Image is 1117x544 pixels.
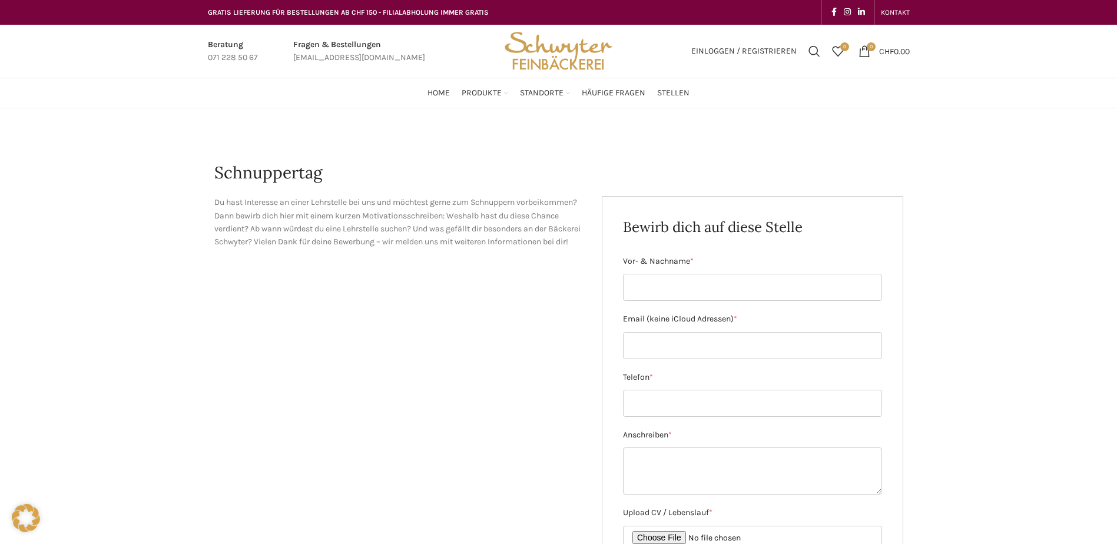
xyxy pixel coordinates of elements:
span: Produkte [462,88,502,99]
a: Häufige Fragen [582,81,645,105]
span: GRATIS LIEFERUNG FÜR BESTELLUNGEN AB CHF 150 - FILIALABHOLUNG IMMER GRATIS [208,8,489,16]
span: Stellen [657,88,690,99]
span: 0 [867,42,876,51]
label: Telefon [623,371,882,384]
span: KONTAKT [881,8,910,16]
label: Upload CV / Lebenslauf [623,506,882,519]
a: Site logo [501,45,616,55]
span: Standorte [520,88,564,99]
a: Instagram social link [840,4,854,21]
bdi: 0.00 [879,46,910,56]
h1: Schnuppertag [214,161,903,184]
a: Facebook social link [828,4,840,21]
span: Home [427,88,450,99]
div: Secondary navigation [875,1,916,24]
div: Meine Wunschliste [826,39,850,63]
h2: Bewirb dich auf diese Stelle [623,217,882,237]
a: Home [427,81,450,105]
a: KONTAKT [881,1,910,24]
label: Vor- & Nachname [623,255,882,268]
a: Infobox link [208,38,258,65]
a: 0 [826,39,850,63]
span: CHF [879,46,894,56]
a: Produkte [462,81,508,105]
a: Linkedin social link [854,4,869,21]
span: Häufige Fragen [582,88,645,99]
span: 0 [840,42,849,51]
a: 0 CHF0.00 [853,39,916,63]
label: Email (keine iCloud Adressen) [623,313,882,326]
a: Suchen [803,39,826,63]
p: Du hast Interesse an einer Lehrstelle bei uns und möchtest gerne zum Schnuppern vorbeikommen? Dan... [214,196,585,249]
img: Bäckerei Schwyter [501,25,616,78]
a: Infobox link [293,38,425,65]
a: Standorte [520,81,570,105]
span: Einloggen / Registrieren [691,47,797,55]
div: Main navigation [202,81,916,105]
label: Anschreiben [623,429,882,442]
a: Einloggen / Registrieren [685,39,803,63]
a: Stellen [657,81,690,105]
